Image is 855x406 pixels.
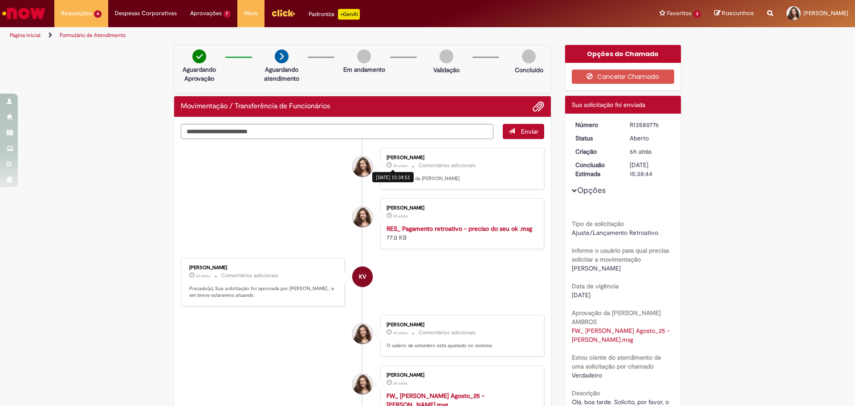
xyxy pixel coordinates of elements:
img: img-circle-grey.png [522,49,536,63]
span: Aprovações [190,9,222,18]
a: Download de FW_ Erro Salário Agosto_25 - Júlia Zogbi.msg [572,327,672,344]
div: Padroniza [309,9,360,20]
p: Aguardando Aprovação [178,65,221,83]
img: check-circle-green.png [192,49,206,63]
div: [DATE] 15:34:51 [372,172,414,182]
span: Ajuste/Lançamento Retroativo [572,229,658,237]
button: Enviar [503,124,544,139]
p: O salário de setembro está ajustado no sistema [387,342,535,349]
span: Requisições [61,9,92,18]
span: Verdadeiro [572,371,602,379]
div: Karine Vieira [352,267,373,287]
time: 30/09/2025 15:34:43 [393,213,407,219]
time: 30/09/2025 11:10:55 [393,381,407,386]
div: Ana Flavia Justino [352,207,373,227]
p: Validação [433,66,460,74]
button: Adicionar anexos [533,101,544,112]
button: Cancelar Chamado [572,70,675,84]
b: Tipo de solicitação [572,220,624,228]
span: [DATE] [572,291,590,299]
p: +GenAi [338,9,360,20]
small: Comentários adicionais [419,329,476,336]
span: 2h atrás [393,163,407,168]
span: 7 [224,10,231,18]
p: Aguardando atendimento [260,65,303,83]
div: [PERSON_NAME] [189,265,338,271]
span: [PERSON_NAME] [803,9,848,17]
div: Opções do Chamado [565,45,681,63]
span: 6h atrás [393,381,407,386]
small: Comentários adicionais [419,162,476,169]
img: img-circle-grey.png [357,49,371,63]
b: Estou ciente do atendimento de uma solicitação por chamado [572,353,661,370]
div: R13580776 [630,120,671,129]
dt: Conclusão Estimada [569,160,623,178]
div: [PERSON_NAME] [387,373,535,378]
div: Aberto [630,134,671,143]
div: 77.0 KB [387,224,535,242]
img: ServiceNow [1,4,47,22]
div: [PERSON_NAME] [387,205,535,211]
time: 30/09/2025 11:11:54 [393,330,407,336]
div: Ana Flavia Justino [352,156,373,177]
span: 3 [693,10,701,18]
p: Concluído [515,66,543,74]
a: Rascunhos [714,9,754,18]
span: [PERSON_NAME] [572,264,621,272]
span: Enviar [521,127,538,135]
div: [PERSON_NAME] [387,155,535,160]
a: Formulário de Atendimento [60,32,126,39]
ul: Trilhas de página [7,27,563,44]
h2: Movimentação / Transferência de Funcionários Histórico de tíquete [181,103,330,111]
span: 6h atrás [630,148,651,156]
span: 6h atrás [393,330,407,336]
span: Rascunhos [722,9,754,17]
time: 30/09/2025 11:38:44 [196,273,210,279]
dt: Número [569,120,623,129]
p: Abaixo o ok da [PERSON_NAME] [387,175,535,182]
a: Página inicial [10,32,41,39]
div: 30/09/2025 11:11:21 [630,147,671,156]
b: Aprovação da [PERSON_NAME] AMBROS [572,309,661,326]
a: RES_ Pagamento retroativo - preciso do seu ok .msg [387,225,532,233]
dt: Criação [569,147,623,156]
b: informe o usuário para qual precisa solicitar a movimentação [572,246,669,263]
p: Prezado(a), Sua solicitação foi aprovada por [PERSON_NAME] , e em breve estaremos atuando. [189,285,338,299]
img: click_logo_yellow_360x200.png [271,6,295,20]
time: 30/09/2025 11:11:21 [630,148,651,156]
p: Em andamento [343,65,385,74]
div: [PERSON_NAME] [387,322,535,328]
span: Despesas Corporativas [115,9,177,18]
img: arrow-next.png [275,49,289,63]
textarea: Digite sua mensagem aqui... [181,124,493,139]
small: Comentários adicionais [221,272,278,279]
span: 6h atrás [196,273,210,279]
div: Ana Flavia Justino [352,374,373,394]
span: Sua solicitação foi enviada [572,101,645,109]
dt: Status [569,134,623,143]
span: More [244,9,258,18]
div: [DATE] 15:38:44 [630,160,671,178]
b: Data de vigência [572,282,619,290]
span: Favoritos [667,9,692,18]
span: KV [359,266,366,287]
span: 2h atrás [393,213,407,219]
img: img-circle-grey.png [440,49,453,63]
div: Ana Flavia Justino [352,324,373,344]
b: Descrição [572,389,600,397]
span: 4 [94,10,102,18]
